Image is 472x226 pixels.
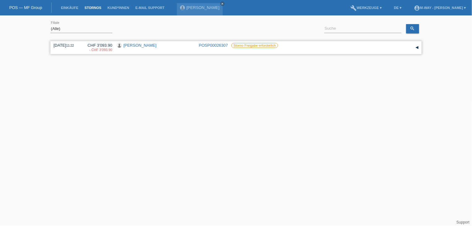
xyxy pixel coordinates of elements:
[412,43,422,52] div: auf-/zuklappen
[406,24,419,33] a: search
[9,5,42,10] a: POS — MF Group
[220,2,225,6] a: close
[411,6,469,10] a: account_circlem-way - [PERSON_NAME] ▾
[391,6,405,10] a: DE ▾
[132,6,168,10] a: E-Mail Support
[414,5,420,11] i: account_circle
[54,43,78,48] div: [DATE]
[58,6,81,10] a: Einkäufe
[199,43,228,48] a: POSP00026307
[410,26,415,31] i: search
[457,220,470,224] a: Support
[231,43,278,48] label: Storno Freigabe erforderlich
[83,48,112,52] div: 22.09.2025 / Falscher betrag erfasst
[221,2,224,5] i: close
[350,5,357,11] i: build
[347,6,385,10] a: buildWerkzeuge ▾
[105,6,132,10] a: Kund*innen
[66,44,74,47] span: 11:22
[123,43,157,48] a: [PERSON_NAME]
[81,6,104,10] a: Stornos
[187,5,220,10] a: [PERSON_NAME]
[83,43,112,52] div: CHF 3'093.90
